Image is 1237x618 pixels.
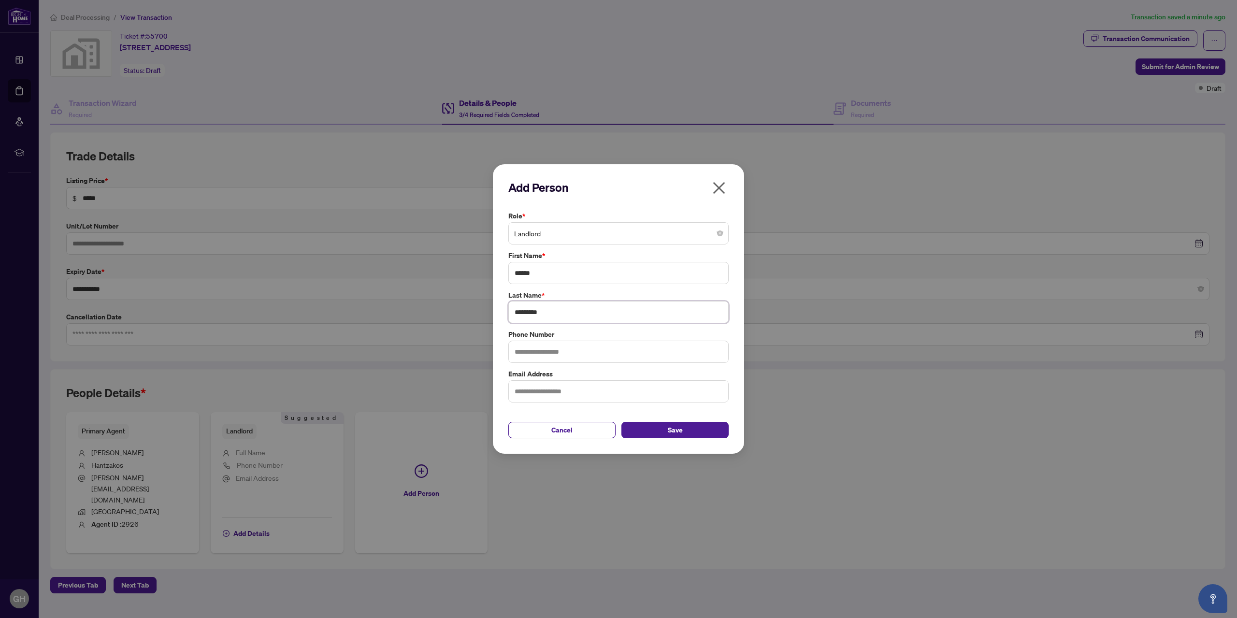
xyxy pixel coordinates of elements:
span: close [711,180,727,196]
span: Save [668,422,683,438]
button: Save [621,422,729,438]
label: Last Name [508,290,729,301]
span: close-circle [717,230,723,236]
button: Open asap [1198,584,1227,613]
span: Landlord [514,224,723,243]
label: Email Address [508,369,729,379]
button: Cancel [508,422,616,438]
span: Cancel [551,422,573,438]
label: Phone Number [508,329,729,340]
h2: Add Person [508,180,729,195]
label: First Name [508,250,729,261]
label: Role [508,211,729,221]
